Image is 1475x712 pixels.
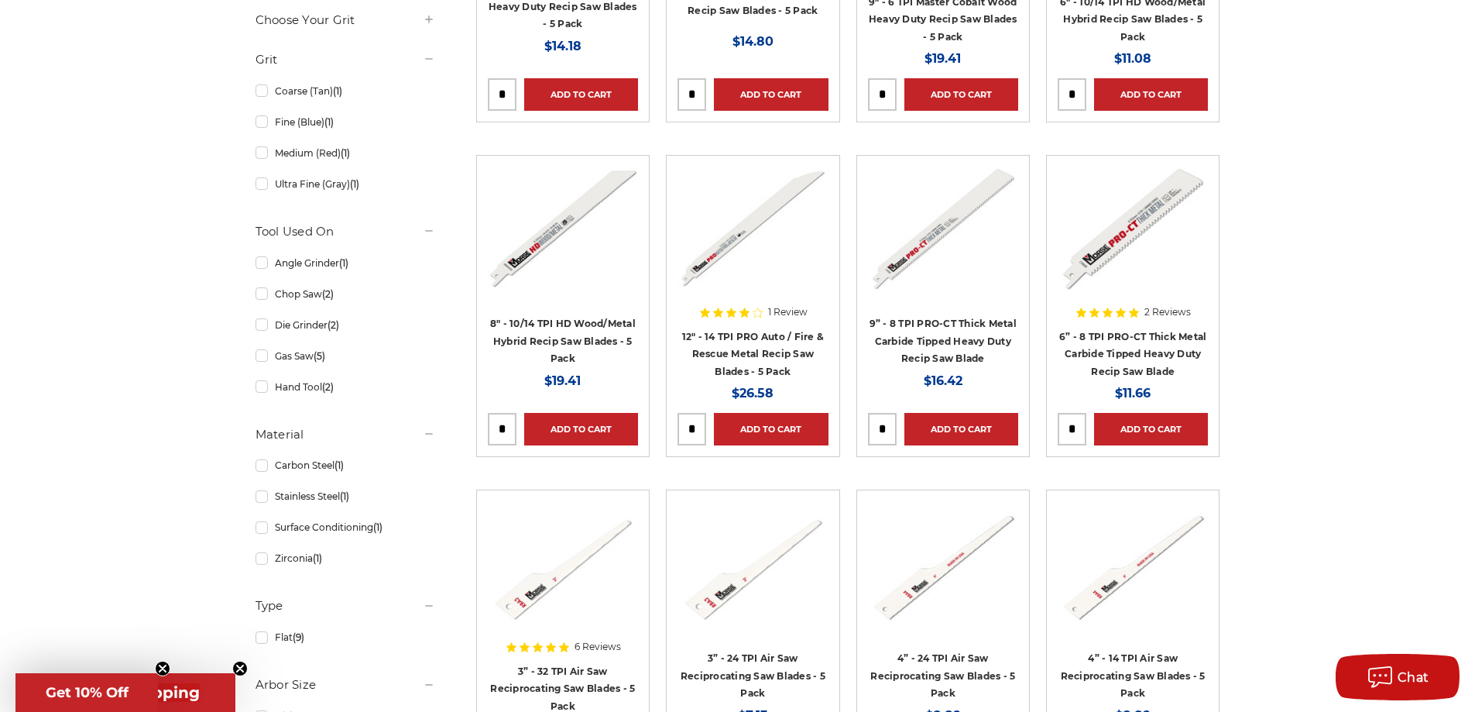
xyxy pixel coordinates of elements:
[256,108,435,136] a: Fine (Blue)
[334,459,344,471] span: (1)
[256,11,435,29] h5: Choose Your Grit
[256,170,435,198] a: Ultra Fine (Gray)
[524,78,638,111] a: Add to Cart
[677,167,828,365] a: Morse PRO 12 inch 14 TPI auto, fire and rescue reciprocating saw blade, bi-metal construction for...
[256,545,435,572] a: Zirconia
[256,249,435,277] a: Angle Grinder
[1398,670,1429,685] span: Chat
[524,413,638,445] a: Add to Cart
[322,381,334,393] span: (2)
[682,331,825,377] a: 12" - 14 TPI PRO Auto / Fire & Rescue Metal Recip Saw Blades - 5 Pack
[373,521,382,533] span: (1)
[1094,78,1208,111] a: Add to Cart
[544,373,581,388] span: $19.41
[544,39,581,53] span: $14.18
[350,178,359,190] span: (1)
[256,50,435,69] h5: Grit
[256,425,435,444] h5: Material
[256,280,435,308] a: Chop Saw
[1094,413,1208,445] a: Add to Cart
[256,514,435,541] a: Surface Conditioning
[313,552,322,564] span: (1)
[256,624,435,651] a: Flat
[341,147,350,159] span: (1)
[714,78,828,111] a: Add to Cart
[46,684,129,701] span: Get 10% Off
[314,350,325,362] span: (5)
[256,222,435,241] h5: Tool Used On
[1058,167,1208,291] img: MK Morse Pro Line-CT 6 inch 8 TPI thick metal reciprocating saw blade, carbide-tipped for heavy-d...
[677,501,828,625] img: 3" Reciprocating Air Saw blade for pneumatic saw - 24 TPI
[256,342,435,370] a: Gas Saw
[15,673,235,712] div: Get Free ShippingClose teaser
[15,673,158,712] div: Get 10% OffClose teaser
[256,373,435,401] a: Hand Tool
[904,413,1018,445] a: Add to Cart
[328,319,339,331] span: (2)
[868,167,1018,291] img: Morse PRO-CT 9 inch 8 TPI thick metal reciprocating saw blade, carbide-tipped for heavy-duty cutt...
[256,597,435,615] h5: Type
[256,77,435,105] a: Coarse (Tan)
[155,661,170,676] button: Close teaser
[732,386,774,401] span: $26.58
[293,631,304,643] span: (9)
[488,167,638,291] img: 8 inch Morse HD General Purpose wood and metal reciprocating saw blade with 10/14 TPI, with bi-me...
[488,501,638,700] a: 3" sheet metal Air Saw blade for pneumatic sawzall 32 TPI
[868,167,1018,365] a: Morse PRO-CT 9 inch 8 TPI thick metal reciprocating saw blade, carbide-tipped for heavy-duty cutt...
[677,501,828,700] a: 3" Reciprocating Air Saw blade for pneumatic saw - 24 TPI
[324,116,334,128] span: (1)
[340,490,349,502] span: (1)
[256,676,435,694] h5: Arbor Size
[1058,501,1208,700] a: 4" Air Saw blade for pneumatic sawzall 14 TPI
[488,167,638,365] a: 8 inch Morse HD General Purpose wood and metal reciprocating saw blade with 10/14 TPI, with bi-me...
[256,139,435,167] a: Medium (Red)
[488,501,638,625] img: 3" sheet metal Air Saw blade for pneumatic sawzall 32 TPI
[1058,167,1208,365] a: MK Morse Pro Line-CT 6 inch 8 TPI thick metal reciprocating saw blade, carbide-tipped for heavy-d...
[1115,386,1151,401] span: $11.66
[868,501,1018,700] a: 4" Air Saw blade for pneumatic recip saw 24 TPI
[1058,501,1208,625] img: 4" Air Saw blade for pneumatic sawzall 14 TPI
[256,483,435,510] a: Stainless Steel
[924,51,961,66] span: $19.41
[1059,331,1206,377] a: 6” - 8 TPI PRO-CT Thick Metal Carbide Tipped Heavy Duty Recip Saw Blade
[256,311,435,339] a: Die Grinder
[322,288,334,300] span: (2)
[339,257,348,269] span: (1)
[714,413,828,445] a: Add to Cart
[1114,51,1151,66] span: $11.08
[904,78,1018,111] a: Add to Cart
[868,501,1018,625] img: 4" Air Saw blade for pneumatic recip saw 24 TPI
[677,167,828,291] img: Morse PRO 12 inch 14 TPI auto, fire and rescue reciprocating saw blade, bi-metal construction for...
[1336,654,1460,700] button: Chat
[256,452,435,479] a: Carbon Steel
[924,373,962,388] span: $16.42
[732,34,774,49] span: $14.80
[333,85,342,97] span: (1)
[232,661,248,676] button: Close teaser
